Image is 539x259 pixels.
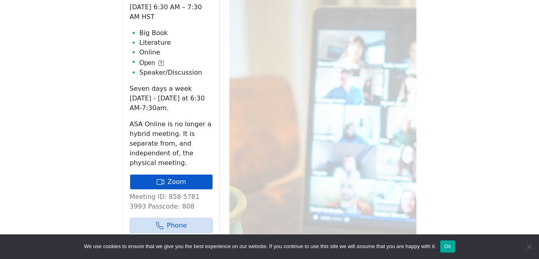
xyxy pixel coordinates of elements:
p: Meeting ID: 858 5781 3993 Passcode: 808 [130,192,213,211]
li: Literature [139,38,213,48]
p: Seven days a week [DATE] - [DATE] at 6:30 AM-7:30am. [130,84,213,113]
p: ASA Online is no longer a hybrid meeting. It is separate from, and independent of, the physical m... [130,119,213,168]
p: [DATE] 6:30 AM – 7:30 AM HST [130,2,213,22]
span: We use cookies to ensure that we give you the best experience on our website. If you continue to ... [84,242,436,251]
button: Ok [440,240,455,253]
a: Zoom [130,174,213,190]
li: Speaker/Discussion [139,68,213,77]
a: Phone [130,218,213,233]
span: Open [139,58,155,68]
button: Open [139,58,164,68]
li: Online [139,48,213,57]
span: No [525,242,533,251]
li: Big Book [139,28,213,38]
